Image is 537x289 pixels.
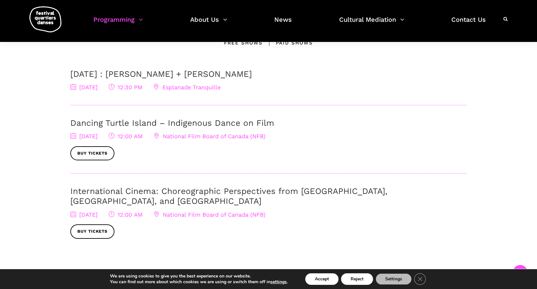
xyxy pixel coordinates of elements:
[270,279,287,285] button: settings
[70,69,252,79] a: [DATE] : [PERSON_NAME] + [PERSON_NAME]
[70,84,97,91] span: [DATE]
[70,133,97,140] span: [DATE]
[451,14,486,33] a: Contact Us
[70,118,274,128] a: Dancing Turtle Island – Indigenous Dance on Film
[70,146,114,161] a: Buy tickets
[263,39,313,47] div: Paid shows
[153,84,221,91] span: Esplanade Tranquille
[190,14,227,33] a: About Us
[154,133,265,140] span: National Film Board of Canada (NFB)
[274,14,292,33] a: News
[341,273,373,285] button: Reject
[339,14,404,33] a: Cultural Mediation
[93,14,143,33] a: Programming
[154,211,265,218] span: National Film Board of Canada (NFB)
[70,186,387,206] a: International Cinema: Choreographic Perspectives from [GEOGRAPHIC_DATA], [GEOGRAPHIC_DATA], and [...
[414,273,426,285] button: Close GDPR Cookie Banner
[109,133,143,140] span: 12:00 AM
[224,39,263,47] div: Free Shows
[110,279,288,285] p: You can find out more about which cookies we are using or switch them off in .
[29,6,61,32] img: logo-fqd-med
[110,273,288,279] p: We are using cookies to give you the best experience on our website.
[109,211,143,218] span: 12:00 AM
[305,273,339,285] button: Accept
[70,211,97,218] span: [DATE]
[70,224,114,239] a: Buy tickets
[109,84,142,91] span: 12:30 PM
[376,273,412,285] button: Settings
